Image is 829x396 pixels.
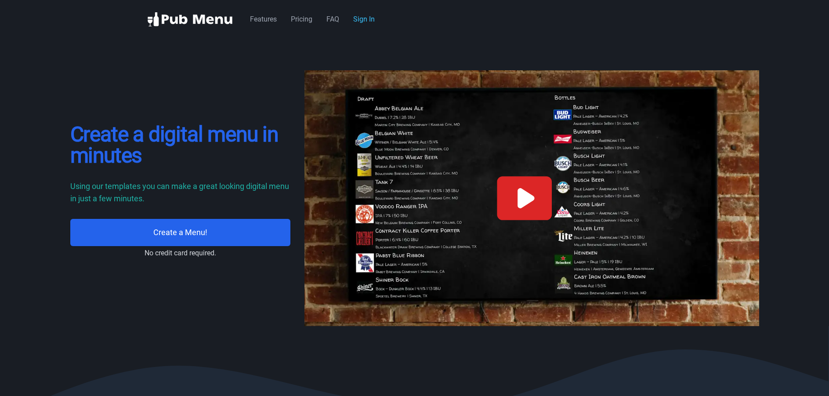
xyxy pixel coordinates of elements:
[326,15,339,23] a: FAQ
[148,11,682,28] nav: Global
[148,12,233,26] img: logo
[250,15,277,23] a: Features
[70,182,289,203] span: Using our templates you can make a great looking digital menu in just a few minutes.
[145,248,216,258] div: No credit card required.
[291,15,312,23] a: Pricing
[70,219,290,246] a: Create a Menu!
[353,15,375,23] a: Sign In
[70,122,278,168] span: Create a digital menu in minutes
